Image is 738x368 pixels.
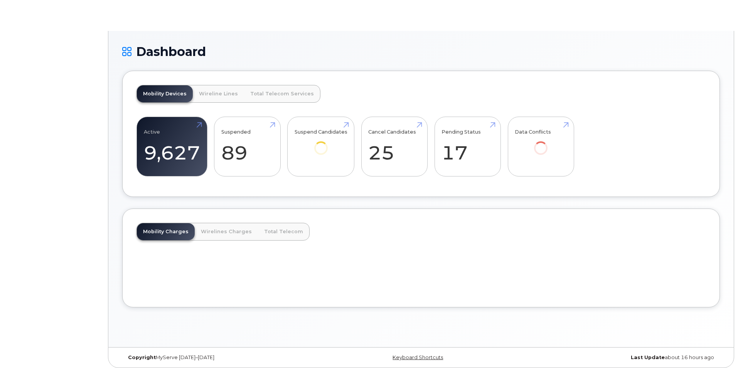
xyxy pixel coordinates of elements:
strong: Last Update [631,354,665,360]
div: about 16 hours ago [521,354,720,361]
a: Data Conflicts [515,121,567,166]
a: Mobility Charges [137,223,195,240]
a: Active 9,627 [144,121,200,172]
a: Total Telecom [258,223,309,240]
a: Keyboard Shortcuts [393,354,443,360]
a: Cancel Candidates 25 [368,121,420,172]
a: Mobility Devices [137,85,193,102]
strong: Copyright [128,354,156,360]
a: Wireline Lines [193,85,244,102]
a: Suspend Candidates [295,121,347,166]
a: Suspended 89 [221,121,273,172]
a: Total Telecom Services [244,85,320,102]
div: MyServe [DATE]–[DATE] [122,354,322,361]
a: Wirelines Charges [195,223,258,240]
h1: Dashboard [122,45,720,58]
a: Pending Status 17 [441,121,494,172]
